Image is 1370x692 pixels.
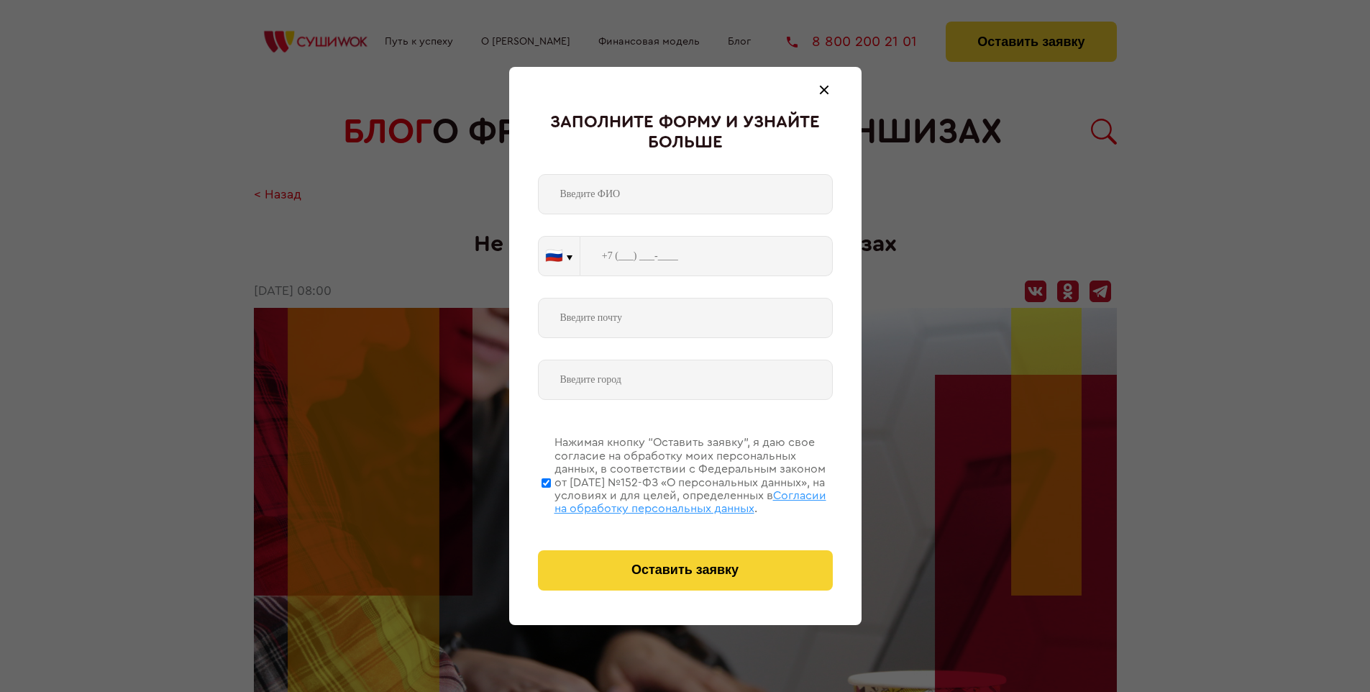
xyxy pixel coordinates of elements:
[554,436,833,515] div: Нажимая кнопку “Оставить заявку”, я даю свое согласие на обработку моих персональных данных, в со...
[554,490,826,514] span: Согласии на обработку персональных данных
[538,174,833,214] input: Введите ФИО
[538,550,833,591] button: Оставить заявку
[538,360,833,400] input: Введите город
[538,298,833,338] input: Введите почту
[538,113,833,152] div: Заполните форму и узнайте больше
[539,237,580,276] button: 🇷🇺
[580,236,833,276] input: +7 (___) ___-____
